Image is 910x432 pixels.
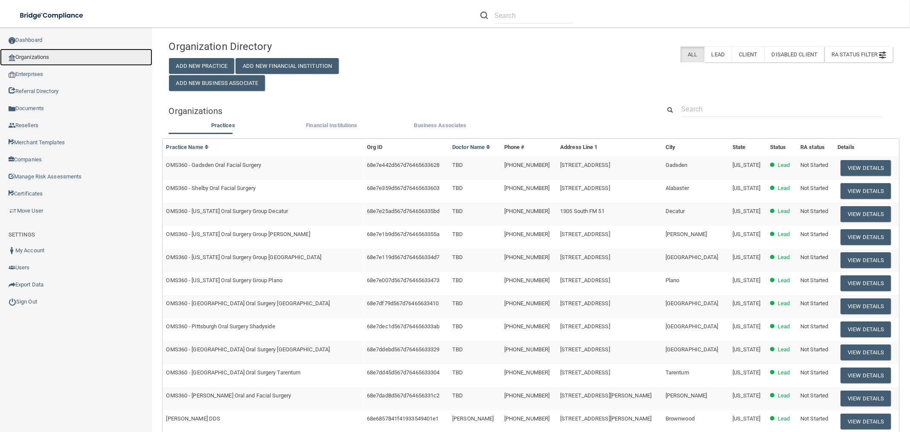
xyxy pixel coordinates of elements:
[560,415,651,422] span: [STREET_ADDRESS][PERSON_NAME]
[9,281,15,288] img: icon-export.b9366987.png
[9,230,35,240] label: SETTINGS
[367,346,439,353] span: 68e7ddebd567d76465633329
[666,231,707,237] span: [PERSON_NAME]
[166,277,282,283] span: OMS360 - [US_STATE] Oral Surgery Group Plano
[166,185,256,191] span: OMS360 - Shelby Oral Facial Surgery
[778,414,790,424] p: Lead
[800,277,828,283] span: Not Started
[367,162,439,168] span: 68e7e442d567d76465633628
[452,277,463,283] span: TBD
[800,323,828,330] span: Not Started
[452,208,463,214] span: TBD
[452,144,491,150] a: Doctor Name
[840,344,891,360] button: View Details
[166,208,288,214] span: OMS360 - [US_STATE] Oral Surgery Group Decatur
[560,323,610,330] span: [STREET_ADDRESS]
[9,72,15,78] img: enterprise.0d942306.png
[504,300,549,306] span: [PHONE_NUMBER]
[778,275,790,286] p: Lead
[504,208,549,214] span: [PHONE_NUMBER]
[666,323,718,330] span: [GEOGRAPHIC_DATA]
[778,206,790,216] p: Lead
[504,369,549,376] span: [PHONE_NUMBER]
[166,144,209,150] a: Practice Name
[840,252,891,268] button: View Details
[166,162,262,168] span: OMS360 - Gadsden Oral Facial Surgery
[666,208,685,214] span: Decatur
[504,415,549,422] span: [PHONE_NUMBER]
[800,185,828,191] span: Not Started
[733,254,761,260] span: [US_STATE]
[666,277,680,283] span: Plano
[800,162,828,168] span: Not Started
[452,254,463,260] span: TBD
[800,208,828,214] span: Not Started
[840,160,891,176] button: View Details
[277,120,386,133] li: Financial Institutions
[840,183,891,199] button: View Details
[797,139,834,156] th: RA status
[504,392,549,399] span: [PHONE_NUMBER]
[9,122,15,129] img: ic_reseller.de258add.png
[733,162,761,168] span: [US_STATE]
[367,415,439,422] span: 68e6857841f41933549401e1
[800,254,828,260] span: Not Started
[235,58,339,74] button: Add New Financial Institution
[169,75,265,91] button: Add New Business Associate
[800,415,828,422] span: Not Started
[9,37,15,44] img: ic_dashboard_dark.d01f4a41.png
[778,344,790,355] p: Lead
[666,369,689,376] span: Tarentum
[733,231,761,237] span: [US_STATE]
[800,231,828,237] span: Not Started
[666,415,695,422] span: Brownwood
[800,392,828,399] span: Not Started
[778,298,790,309] p: Lead
[733,300,761,306] span: [US_STATE]
[666,392,707,399] span: [PERSON_NAME]
[166,323,275,330] span: OMS360 - Pittsburgh Oral Surgery Shadyside
[733,415,761,422] span: [US_STATE]
[733,392,761,399] span: [US_STATE]
[452,369,463,376] span: TBD
[778,183,790,193] p: Lead
[414,122,467,128] span: Business Associates
[733,323,761,330] span: [US_STATE]
[733,277,761,283] span: [US_STATE]
[560,277,610,283] span: [STREET_ADDRESS]
[504,162,549,168] span: [PHONE_NUMBER]
[560,346,610,353] span: [STREET_ADDRESS]
[682,101,882,117] input: Search
[840,275,891,291] button: View Details
[666,162,688,168] span: Gadsden
[166,369,301,376] span: OMS360 - [GEOGRAPHIC_DATA] Oral Surgery Tarentum
[169,41,402,52] h4: Organization Directory
[879,52,886,58] img: icon-filter@2x.21656d0b.png
[166,415,221,422] span: [PERSON_NAME] DDS
[367,231,439,237] span: 68e7e1b9d567d7646563355a
[169,120,278,133] li: Practices
[662,139,729,156] th: City
[452,323,463,330] span: TBD
[452,162,463,168] span: TBD
[282,120,382,131] label: Financial Institutions
[367,277,439,283] span: 68e7e007d567d76465633473
[9,105,15,112] img: icon-documents.8dae5593.png
[840,298,891,314] button: View Details
[166,392,291,399] span: OMS360 - [PERSON_NAME] Oral and Facial Surgery
[840,321,891,337] button: View Details
[504,277,549,283] span: [PHONE_NUMBER]
[560,231,610,237] span: [STREET_ADDRESS]
[560,392,651,399] span: [STREET_ADDRESS][PERSON_NAME]
[504,185,549,191] span: [PHONE_NUMBER]
[840,206,891,222] button: View Details
[666,254,718,260] span: [GEOGRAPHIC_DATA]
[840,414,891,429] button: View Details
[778,160,790,170] p: Lead
[778,321,790,332] p: Lead
[9,298,16,306] img: ic_power_dark.7ecde6b1.png
[367,185,439,191] span: 68e7e359d567d76465633603
[800,369,828,376] span: Not Started
[386,120,495,133] li: Business Associate
[452,392,463,399] span: TBD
